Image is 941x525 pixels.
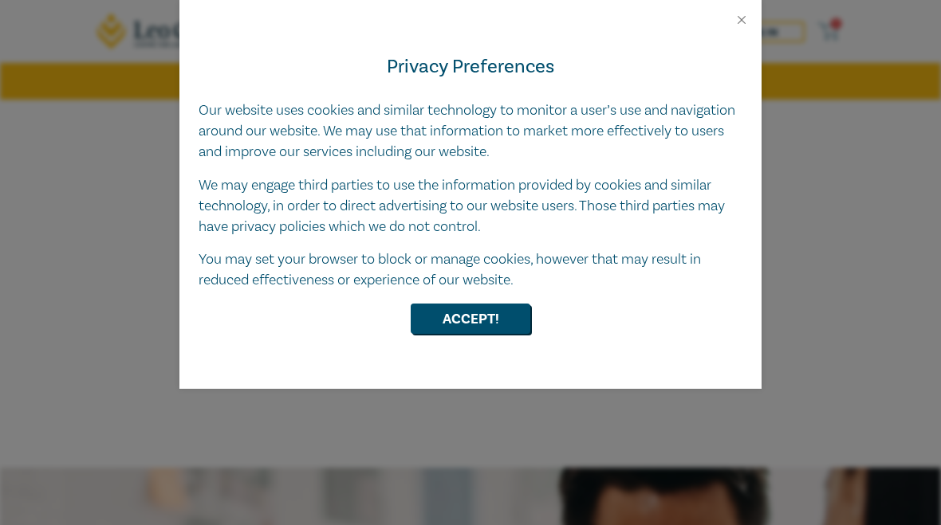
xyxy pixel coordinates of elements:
p: Our website uses cookies and similar technology to monitor a user’s use and navigation around our... [199,100,742,163]
button: Close [734,13,749,27]
h4: Privacy Preferences [199,53,742,81]
p: We may engage third parties to use the information provided by cookies and similar technology, in... [199,175,742,237]
button: Accept! [411,304,530,334]
p: You may set your browser to block or manage cookies, however that may result in reduced effective... [199,249,742,291]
